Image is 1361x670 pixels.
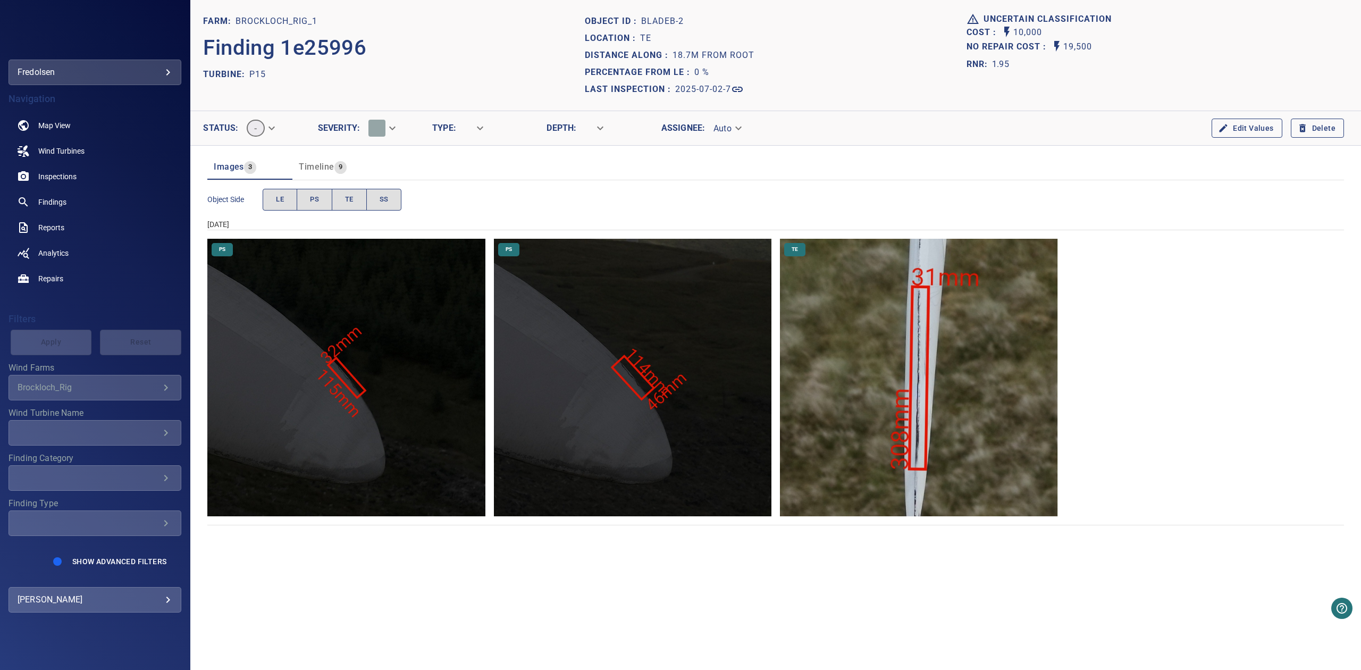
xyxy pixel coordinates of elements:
span: Wind Turbines [38,146,85,156]
button: Show Advanced Filters [66,553,173,570]
p: TURBINE: [203,68,249,81]
span: Findings [38,197,66,207]
p: 10,000 [1013,26,1042,40]
a: inspections noActive [9,164,181,189]
span: Analytics [38,248,69,258]
label: Finding Type [9,499,181,508]
p: Percentage from LE : [585,66,694,79]
a: windturbines noActive [9,138,181,164]
span: SS [380,194,389,206]
div: ​ [576,119,610,138]
button: SS [366,189,402,211]
span: Timeline [299,162,334,172]
span: Inspections [38,171,77,182]
label: Finding Category [9,454,181,463]
label: Type : [432,124,456,132]
span: 9 [334,161,347,173]
button: LE [263,189,297,211]
span: The ratio of the additional incurred cost of repair in 1 year and the cost of repairing today. Fi... [967,56,1009,73]
button: PS [297,189,332,211]
h1: Uncertain classification [984,14,1116,24]
span: The base labour and equipment costs to repair the finding. Does not include the loss of productio... [967,26,1001,40]
label: Wind Turbine Name [9,409,181,417]
span: Images [214,162,243,172]
h4: Filters [9,314,181,324]
p: 1.95 [992,58,1009,71]
div: objectSide [263,189,401,211]
span: 3 [244,161,256,173]
span: TE [345,194,354,206]
p: P15 [249,68,266,81]
label: Wind Farms [9,364,181,372]
div: Brockloch_Rig [18,382,159,392]
span: Reports [38,222,64,233]
span: LE [276,194,284,206]
svg: Auto No Repair Cost [1051,40,1063,53]
h4: Navigation [9,94,181,104]
p: 2025-07-02-7 [675,83,731,96]
h1: RNR: [967,58,992,71]
p: 18.7m from root [673,49,754,62]
p: bladeB-2 [641,15,684,28]
span: Projected additional costs incurred by waiting 1 year to repair. This is a function of possible i... [967,40,1051,54]
div: Wind Farms [9,375,181,400]
div: fredolsen [18,64,172,81]
img: Brockloch_Rig_1/P15/2025-07-02-7/2025-07-02-1/image6wp8.jpg [207,239,485,516]
div: - [238,115,281,141]
div: fredolsen [9,60,181,85]
span: PS [499,246,518,253]
label: Status : [203,124,238,132]
label: Depth : [547,124,576,132]
span: - [248,123,263,133]
span: Repairs [38,273,63,284]
div: Finding Type [9,510,181,536]
p: 0 % [694,66,709,79]
p: FARM: [203,15,236,28]
div: Wind Turbine Name [9,420,181,446]
svg: Auto Cost [1001,26,1013,38]
a: repairs noActive [9,266,181,291]
div: [DATE] [207,219,1344,230]
div: Finding Category [9,465,181,491]
button: Edit Values [1212,119,1282,138]
a: 2025-07-02-7 [675,83,744,96]
a: findings noActive [9,189,181,215]
p: TE [640,32,651,45]
a: analytics noActive [9,240,181,266]
img: Brockloch_Rig_1/P15/2025-07-02-7/2025-07-02-1/image7wp9.jpg [494,239,771,516]
p: Distance along : [585,49,673,62]
p: Object ID : [585,15,641,28]
span: Map View [38,120,71,131]
button: Delete [1291,119,1344,138]
span: PS [310,194,319,206]
span: PS [213,246,232,253]
button: TE [332,189,367,211]
span: Object Side [207,194,263,205]
p: Location : [585,32,640,45]
label: Assignee : [661,124,705,132]
h1: Cost : [967,28,1001,38]
img: fredolsen-logo [67,27,123,37]
span: TE [785,246,804,253]
div: [PERSON_NAME] [18,591,172,608]
a: map noActive [9,113,181,138]
img: Brockloch_Rig_1/P15/2025-07-02-7/2025-07-02-1/image8wp11.jpg [780,239,1057,516]
p: Finding 1e25996 [203,32,366,64]
a: reports noActive [9,215,181,240]
span: Show Advanced Filters [72,557,166,566]
p: Last Inspection : [585,83,675,96]
h1: No Repair Cost : [967,42,1051,52]
div: Auto [705,119,749,138]
p: Brockloch_Rig_1 [236,15,317,28]
label: Severity : [318,124,360,132]
div: ​ [456,119,490,138]
p: 19,500 [1063,40,1092,54]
